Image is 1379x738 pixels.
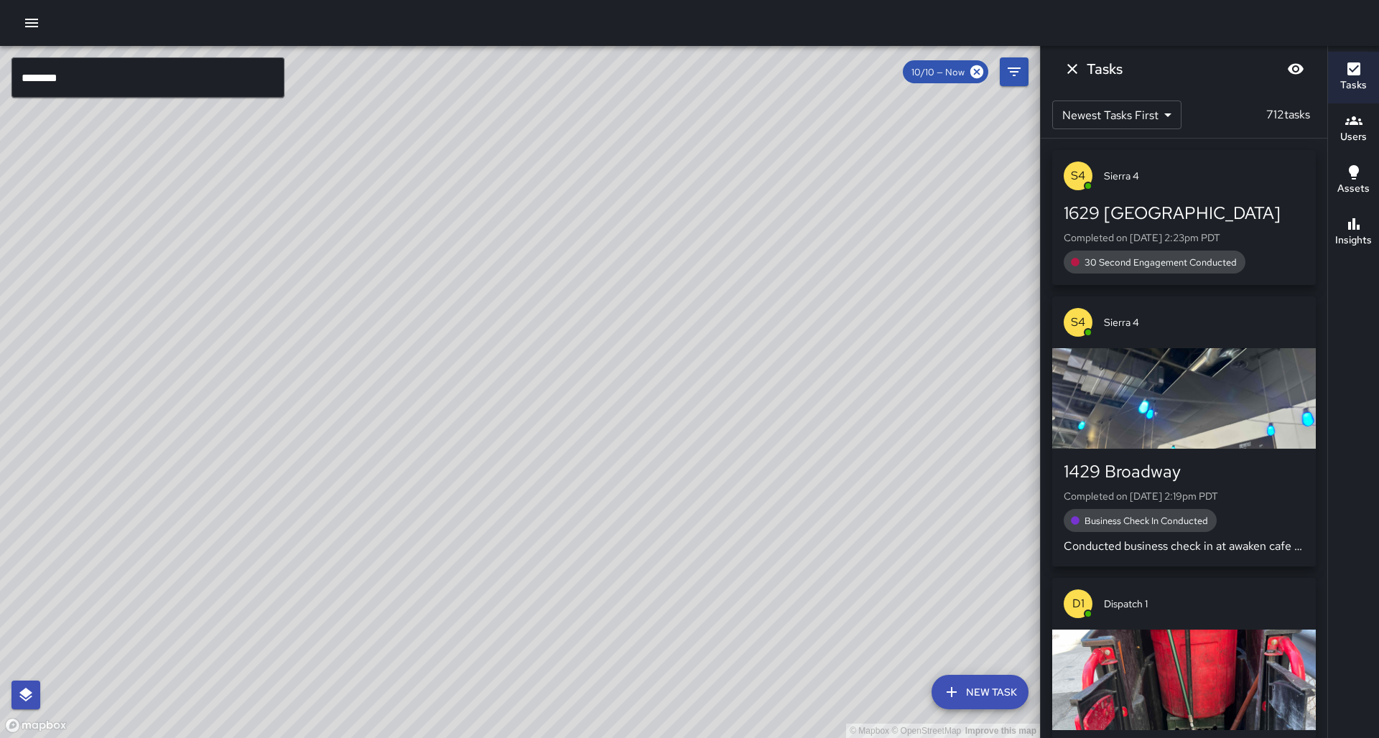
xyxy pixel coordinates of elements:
[1076,515,1217,527] span: Business Check In Conducted
[903,60,988,83] div: 10/10 — Now
[1328,207,1379,258] button: Insights
[1071,167,1085,184] p: S4
[1340,129,1367,145] h6: Users
[1328,155,1379,207] button: Assets
[1072,595,1085,612] p: D1
[1104,169,1304,183] span: Sierra 4
[1337,181,1370,197] h6: Assets
[1000,57,1029,86] button: Filters
[1064,460,1304,483] div: 1429 Broadway
[1260,106,1316,123] p: 712 tasks
[1335,233,1372,248] h6: Insights
[903,66,973,78] span: 10/10 — Now
[1340,78,1367,93] h6: Tasks
[1281,55,1310,83] button: Blur
[1071,314,1085,331] p: S4
[1052,101,1181,129] div: Newest Tasks First
[1052,296,1316,566] button: S4Sierra 41429 BroadwayCompleted on [DATE] 2:19pm PDTBusiness Check In ConductedConducted busines...
[1328,52,1379,103] button: Tasks
[1064,202,1304,225] div: 1629 [GEOGRAPHIC_DATA]
[1104,597,1304,611] span: Dispatch 1
[932,675,1029,709] button: New Task
[1064,230,1304,245] p: Completed on [DATE] 2:23pm PDT
[1052,150,1316,285] button: S4Sierra 41629 [GEOGRAPHIC_DATA]Completed on [DATE] 2:23pm PDT30 Second Engagement Conducted
[1104,315,1304,330] span: Sierra 4
[1058,55,1087,83] button: Dismiss
[1328,103,1379,155] button: Users
[1087,57,1123,80] h6: Tasks
[1064,538,1304,555] p: Conducted business check in at awaken cafe ,on broadway , Everything is all good, safe and secure...
[1064,489,1304,503] p: Completed on [DATE] 2:19pm PDT
[1076,256,1245,268] span: 30 Second Engagement Conducted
